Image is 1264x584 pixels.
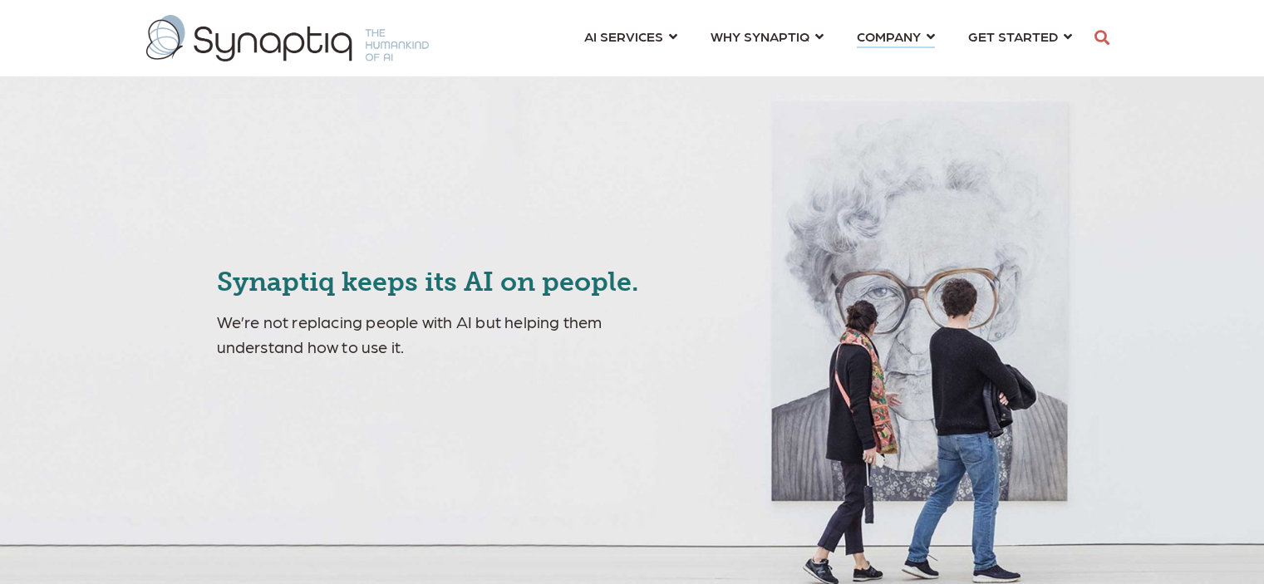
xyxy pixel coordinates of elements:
[217,309,693,359] p: We’re not replacing people with AI but helping them understand how to use it.
[584,21,677,52] a: AI SERVICES
[968,25,1058,47] span: GET STARTED
[968,21,1072,52] a: GET STARTED
[711,25,809,47] span: WHY SYNAPTIQ
[568,8,1089,68] nav: menu
[584,25,663,47] span: AI SERVICES
[857,25,921,47] span: COMPANY
[711,21,824,52] a: WHY SYNAPTIQ
[146,15,429,61] img: synaptiq logo-1
[217,266,639,297] span: Synaptiq keeps its AI on people.
[857,21,935,52] a: COMPANY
